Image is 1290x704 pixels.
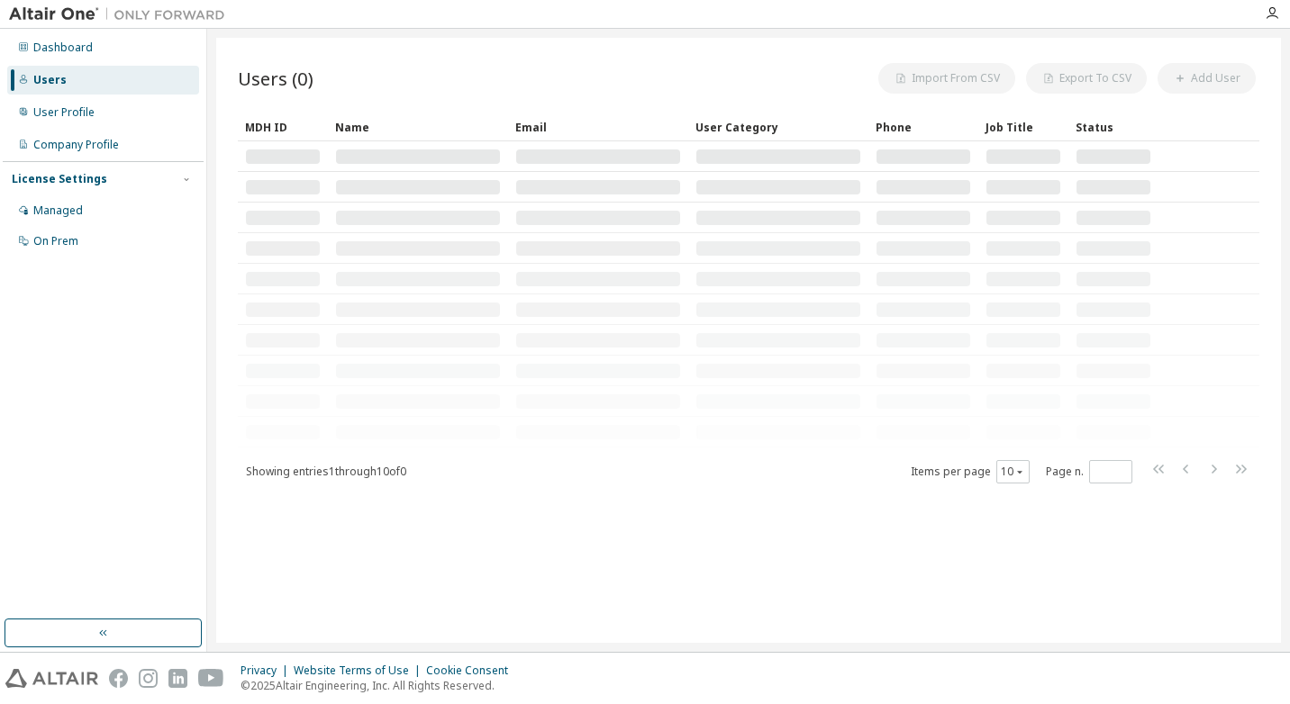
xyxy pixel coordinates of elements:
[426,663,519,678] div: Cookie Consent
[294,663,426,678] div: Website Terms of Use
[1046,460,1132,483] span: Page n.
[9,5,234,23] img: Altair One
[168,669,187,688] img: linkedin.svg
[1076,113,1151,141] div: Status
[911,460,1030,483] span: Items per page
[109,669,128,688] img: facebook.svg
[695,113,861,141] div: User Category
[33,105,95,120] div: User Profile
[139,669,158,688] img: instagram.svg
[33,203,83,218] div: Managed
[241,663,294,678] div: Privacy
[246,464,406,479] span: Showing entries 1 through 10 of 0
[515,113,681,141] div: Email
[5,669,98,688] img: altair_logo.svg
[335,113,501,141] div: Name
[241,678,519,693] p: © 2025 Altair Engineering, Inc. All Rights Reserved.
[1026,63,1147,94] button: Export To CSV
[876,113,971,141] div: Phone
[878,63,1015,94] button: Import From CSV
[12,172,107,186] div: License Settings
[245,113,321,141] div: MDH ID
[1158,63,1256,94] button: Add User
[238,66,313,91] span: Users (0)
[33,234,78,248] div: On Prem
[198,669,224,688] img: youtube.svg
[1001,465,1025,479] button: 10
[33,41,93,55] div: Dashboard
[986,113,1061,141] div: Job Title
[33,73,67,87] div: Users
[33,138,119,152] div: Company Profile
